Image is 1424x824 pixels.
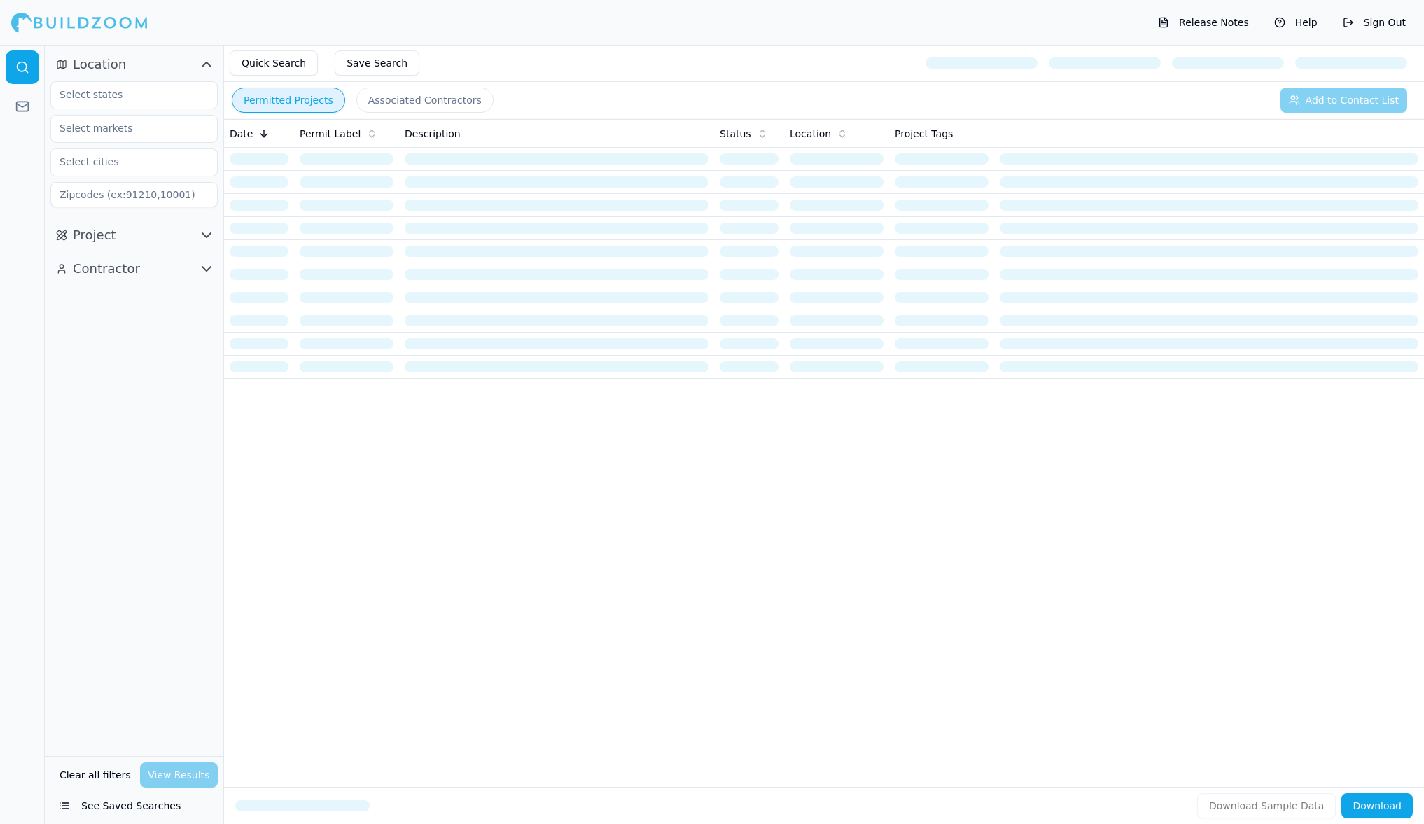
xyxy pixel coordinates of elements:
input: Select cities [51,149,200,174]
button: Sign Out [1336,11,1413,34]
span: Permit Label [300,127,361,141]
span: Date [230,127,253,141]
button: Save Search [335,50,419,76]
input: Zipcodes (ex:91210,10001) [50,182,218,207]
span: Project Tags [895,127,953,141]
button: Contractor [50,258,218,280]
input: Select states [51,82,200,107]
button: Clear all filters [56,762,134,788]
button: Project [50,224,218,246]
button: Download [1341,793,1413,818]
span: Project [73,225,116,245]
span: Location [73,55,126,74]
span: Contractor [73,259,140,279]
button: Help [1267,11,1325,34]
input: Select markets [51,116,200,141]
button: Permitted Projects [232,88,345,113]
button: Quick Search [230,50,318,76]
button: Release Notes [1151,11,1256,34]
button: Location [50,53,218,76]
button: See Saved Searches [50,793,218,818]
span: Description [405,127,461,141]
span: Location [790,127,831,141]
button: Associated Contractors [356,88,494,113]
span: Status [720,127,751,141]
